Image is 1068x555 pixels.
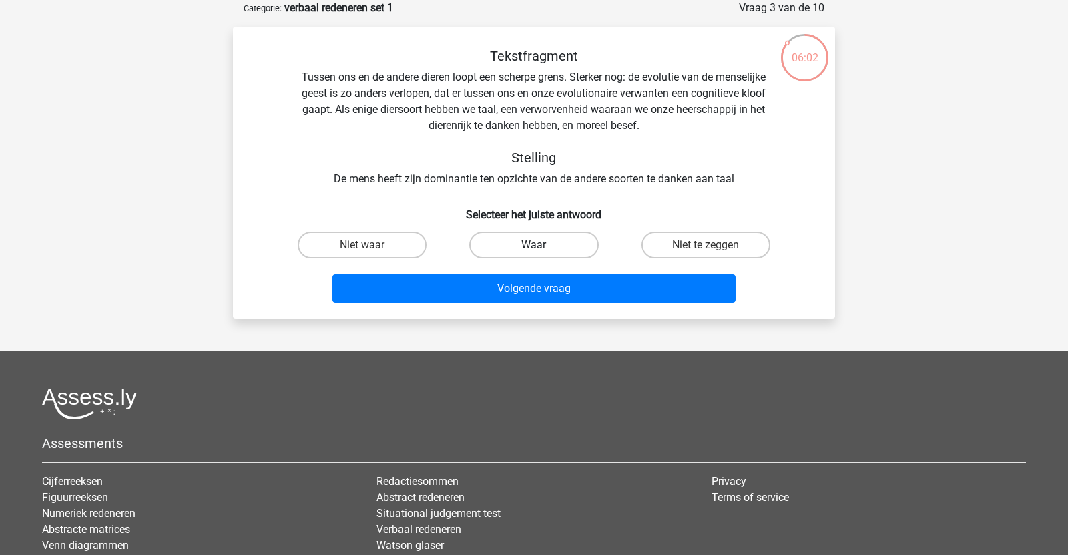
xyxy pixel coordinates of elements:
[42,475,103,488] a: Cijferreeksen
[297,150,771,166] h5: Stelling
[376,507,501,520] a: Situational judgement test
[332,274,736,303] button: Volgende vraag
[284,1,393,14] strong: verbaal redeneren set 1
[641,232,770,258] label: Niet te zeggen
[244,3,282,13] small: Categorie:
[254,198,814,221] h6: Selecteer het juiste antwoord
[42,539,129,552] a: Venn diagrammen
[42,523,130,536] a: Abstracte matrices
[42,491,108,504] a: Figuurreeksen
[376,539,444,552] a: Watson glaser
[712,491,789,504] a: Terms of service
[298,232,427,258] label: Niet waar
[42,507,136,520] a: Numeriek redeneren
[297,48,771,64] h5: Tekstfragment
[42,435,1026,451] h5: Assessments
[780,33,830,66] div: 06:02
[469,232,598,258] label: Waar
[376,491,465,504] a: Abstract redeneren
[254,48,814,187] div: Tussen ons en de andere dieren loopt een scherpe grens. Sterker nog: de evolutie van de menselijk...
[42,388,137,419] img: Assessly logo
[376,523,461,536] a: Verbaal redeneren
[712,475,746,488] a: Privacy
[376,475,459,488] a: Redactiesommen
